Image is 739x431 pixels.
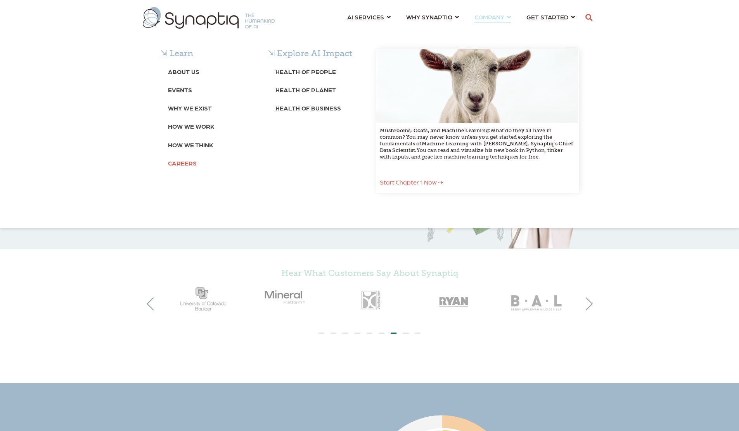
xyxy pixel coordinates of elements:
img: RyanCompanies_gray50_2 [412,282,495,316]
nav: menu [339,4,583,32]
img: Vaso Labs [328,282,412,316]
a: COMPANY [474,10,511,24]
li: Page dot 9 [415,333,421,334]
img: synaptiq logo-1 [143,7,275,29]
span: WHY SYNAPTIQ [406,12,452,22]
li: Page dot 5 [367,333,372,334]
span: GET STARTED [526,12,568,22]
img: BAL_gray50 [495,282,579,325]
a: AI SERVICES [347,10,391,24]
img: University of Colorado Boulder [160,282,244,316]
img: Mineral_gray50 [244,282,328,310]
li: Page dot 1 [318,333,324,334]
button: Previous [147,297,160,310]
a: GET STARTED [526,10,575,24]
li: Page dot 2 [331,333,336,334]
li: Page dot 4 [355,333,360,334]
li: Page dot 6 [379,333,384,334]
li: Page dot 3 [343,333,348,334]
button: Next [580,297,593,310]
span: AI SERVICES [347,12,384,22]
span: COMPANY [474,12,504,22]
iframe: Embedded CTA [323,345,416,364]
li: Page dot 7 [391,333,396,334]
h5: Hear What Customers Say About Synaptiq [160,268,579,278]
a: WHY SYNAPTIQ [406,10,459,24]
li: Page dot 8 [403,333,408,334]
